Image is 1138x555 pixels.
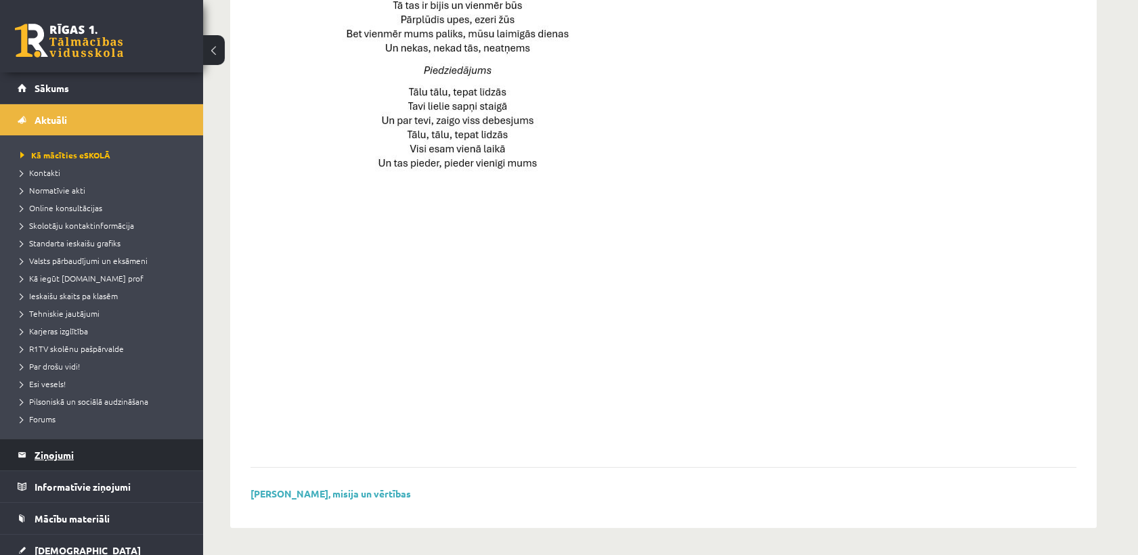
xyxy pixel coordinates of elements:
[20,185,85,196] span: Normatīvie akti
[35,439,186,470] legend: Ziņojumi
[20,150,110,160] span: Kā mācīties eSKOLĀ
[20,308,100,319] span: Tehniskie jautājumi
[20,219,190,231] a: Skolotāju kontaktinformācija
[20,396,148,407] span: Pilsoniskā un sociālā audzināšana
[20,272,190,284] a: Kā iegūt [DOMAIN_NAME] prof
[20,237,190,249] a: Standarta ieskaišu grafiks
[15,24,123,58] a: Rīgas 1. Tālmācības vidusskola
[20,361,80,372] span: Par drošu vidi!
[20,307,190,319] a: Tehniskie jautājumi
[20,166,190,179] a: Kontakti
[20,290,118,301] span: Ieskaišu skaits pa klasēm
[18,104,186,135] a: Aktuāli
[20,342,190,355] a: R1TV skolēnu pašpārvalde
[20,202,190,214] a: Online konsultācijas
[20,290,190,302] a: Ieskaišu skaits pa klasēm
[18,439,186,470] a: Ziņojumi
[35,82,69,94] span: Sākums
[20,343,124,354] span: R1TV skolēnu pašpārvalde
[35,114,67,126] span: Aktuāli
[35,471,186,502] legend: Informatīvie ziņojumi
[35,512,110,525] span: Mācību materiāli
[18,471,186,502] a: Informatīvie ziņojumi
[20,413,190,425] a: Forums
[20,325,190,337] a: Karjeras izglītība
[20,414,56,424] span: Forums
[18,72,186,104] a: Sākums
[250,487,411,500] a: [PERSON_NAME], misija un vērtības
[18,503,186,534] a: Mācību materiāli
[20,184,190,196] a: Normatīvie akti
[20,167,60,178] span: Kontakti
[20,378,190,390] a: Esi vesels!
[20,326,88,336] span: Karjeras izglītība
[20,238,121,248] span: Standarta ieskaišu grafiks
[20,220,134,231] span: Skolotāju kontaktinformācija
[20,255,148,266] span: Valsts pārbaudījumi un eksāmeni
[20,273,144,284] span: Kā iegūt [DOMAIN_NAME] prof
[20,254,190,267] a: Valsts pārbaudījumi un eksāmeni
[20,378,66,389] span: Esi vesels!
[20,395,190,407] a: Pilsoniskā un sociālā audzināšana
[20,360,190,372] a: Par drošu vidi!
[20,202,102,213] span: Online konsultācijas
[20,149,190,161] a: Kā mācīties eSKOLĀ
